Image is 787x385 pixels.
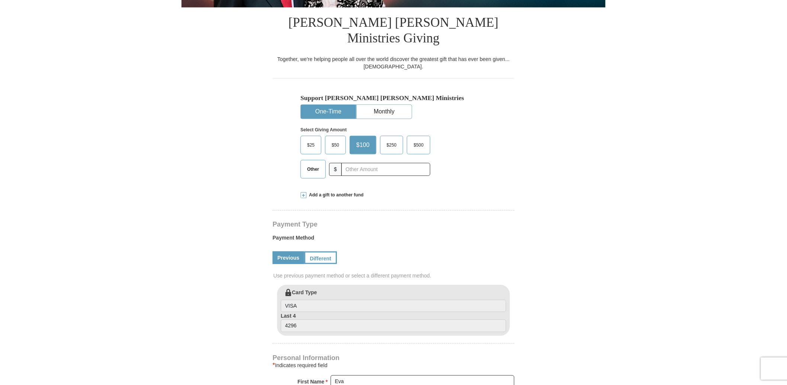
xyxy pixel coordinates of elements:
[281,312,506,332] label: Last 4
[304,251,337,264] a: Different
[329,163,342,176] span: $
[273,7,514,55] h1: [PERSON_NAME] [PERSON_NAME] Ministries Giving
[273,55,514,70] div: Together, we're helping people all over the world discover the greatest gift that has ever been g...
[306,192,364,198] span: Add a gift to another fund
[273,361,514,370] div: Indicates required field
[273,234,514,245] label: Payment Method
[303,164,323,175] span: Other
[273,221,514,227] h4: Payment Type
[303,139,318,151] span: $25
[273,272,515,279] span: Use previous payment method or select a different payment method.
[273,251,304,264] a: Previous
[357,105,412,119] button: Monthly
[281,300,506,312] input: Card Type
[301,105,356,119] button: One-Time
[353,139,373,151] span: $100
[383,139,401,151] span: $250
[281,289,506,312] label: Card Type
[341,163,430,176] input: Other Amount
[273,355,514,361] h4: Personal Information
[301,94,486,102] h5: Support [PERSON_NAME] [PERSON_NAME] Ministries
[281,320,506,332] input: Last 4
[328,139,343,151] span: $50
[301,127,347,132] strong: Select Giving Amount
[410,139,427,151] span: $500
